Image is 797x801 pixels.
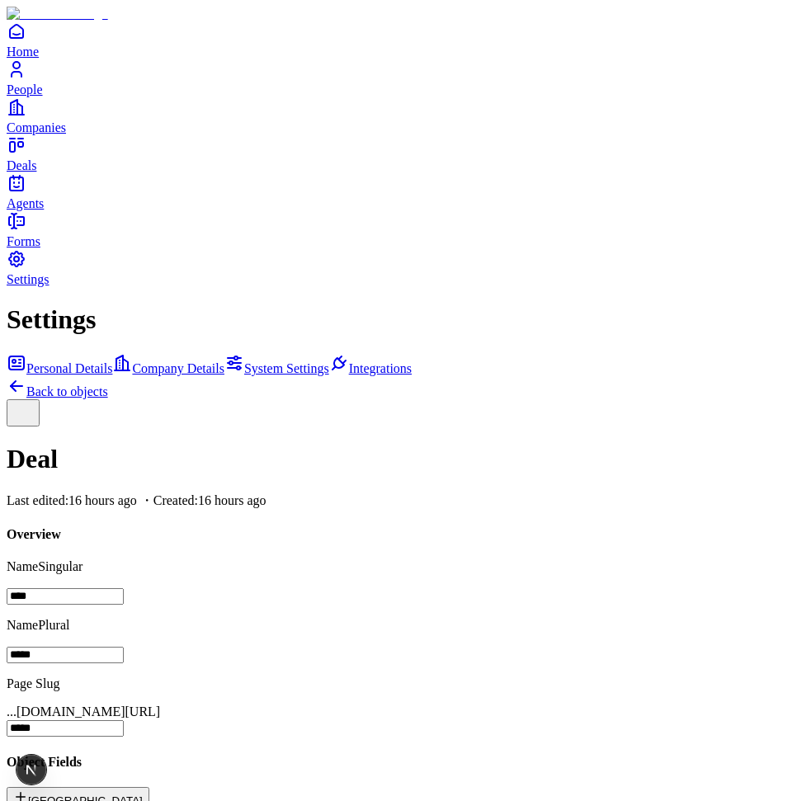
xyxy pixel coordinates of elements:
span: Deals [7,158,36,172]
a: Forms [7,211,790,248]
p: Name [7,618,790,633]
span: Companies [7,120,66,134]
a: Agents [7,173,790,210]
p: Page Slug [7,676,790,691]
h4: Object Fields [7,755,790,770]
span: Plural [38,618,69,632]
a: Companies [7,97,790,134]
span: Singular [38,559,83,573]
div: ...[DOMAIN_NAME][URL] [7,704,790,719]
a: Settings [7,249,790,286]
span: Company Details [132,361,224,375]
span: Integrations [349,361,412,375]
a: System Settings [224,361,329,375]
a: Integrations [329,361,412,375]
span: People [7,82,43,97]
img: Item Brain Logo [7,7,108,21]
span: Home [7,45,39,59]
a: People [7,59,790,97]
a: Home [7,21,790,59]
p: Last edited: 16 hours ago ・Created: 16 hours ago [7,492,790,510]
span: System Settings [244,361,329,375]
p: Name [7,559,790,574]
a: Personal Details [7,361,112,375]
h1: Deal [7,444,790,474]
span: Forms [7,234,40,248]
a: Deals [7,135,790,172]
span: Agents [7,196,44,210]
h1: Settings [7,304,790,335]
span: Settings [7,272,50,286]
h4: Overview [7,527,790,542]
a: Back to objects [7,384,108,398]
a: Company Details [112,361,224,375]
span: Personal Details [26,361,112,375]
